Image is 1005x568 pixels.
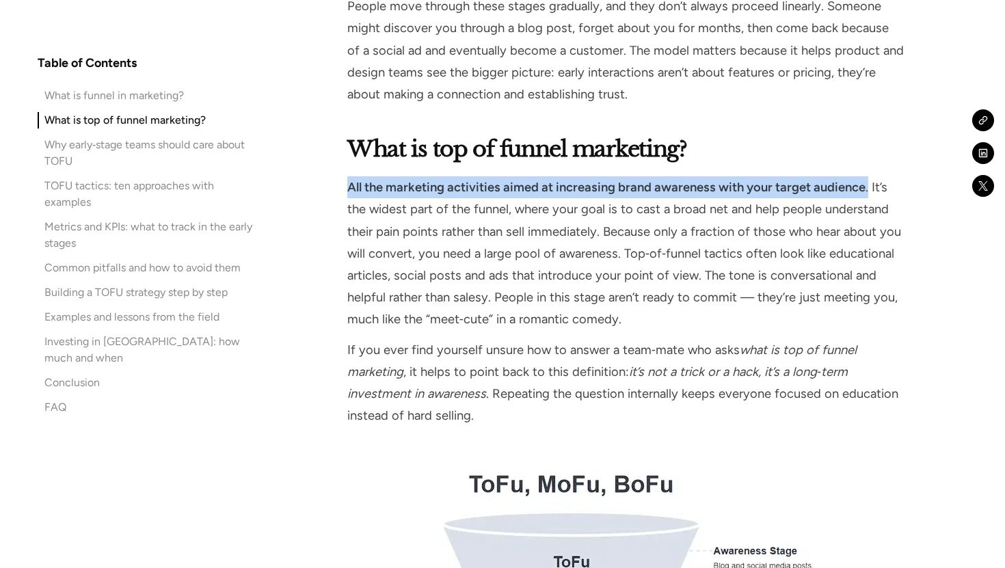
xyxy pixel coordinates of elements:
[44,284,228,301] div: Building a TOFU strategy step by step
[44,112,206,129] div: What is top of funnel marketing?
[38,87,254,104] a: What is funnel in marketing?
[44,178,254,211] div: TOFU tactics: ten approaches with examples
[38,112,254,129] a: What is top of funnel marketing?
[44,260,241,276] div: Common pitfalls and how to avoid them
[38,178,254,211] a: TOFU tactics: ten approaches with examples
[38,260,254,276] a: Common pitfalls and how to avoid them
[44,334,254,366] div: Investing in [GEOGRAPHIC_DATA]: how much and when
[44,375,100,391] div: Conclusion
[347,176,904,330] p: . It’s the widest part of the funnel, where your goal is to cast a broad net and help people unde...
[44,137,254,170] div: Why early‑stage teams should care about TOFU
[38,309,254,325] a: Examples and lessons from the field
[347,339,904,427] p: If you ever find yourself unsure how to answer a team‑mate who asks , it helps to point back to t...
[44,309,219,325] div: Examples and lessons from the field
[44,87,184,104] div: What is funnel in marketing?
[44,219,254,252] div: Metrics and KPIs: what to track in the early stages
[38,334,254,366] a: Investing in [GEOGRAPHIC_DATA]: how much and when
[44,399,66,416] div: FAQ
[38,399,254,416] a: FAQ
[347,180,866,195] strong: All the marketing activities aimed at increasing brand awareness with your target audience
[38,284,254,301] a: Building a TOFU strategy step by step
[38,55,137,71] h4: Table of Contents
[347,342,857,379] em: what is top of funnel marketing
[347,364,848,401] em: it’s not a trick or a hack, it’s a long‑term investment in awareness
[38,219,254,252] a: Metrics and KPIs: what to track in the early stages
[347,135,687,163] strong: What is top of funnel marketing?
[38,375,254,391] a: Conclusion
[38,137,254,170] a: Why early‑stage teams should care about TOFU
